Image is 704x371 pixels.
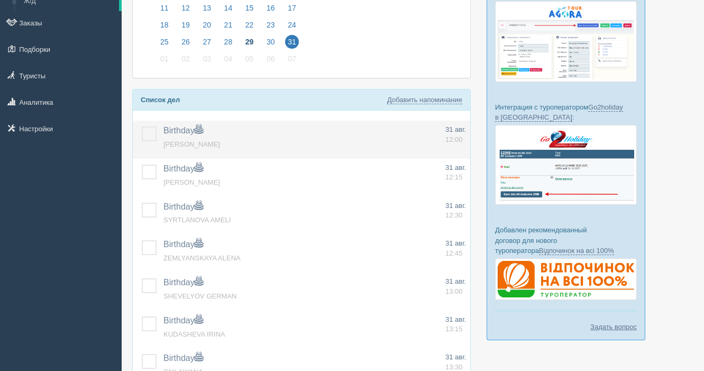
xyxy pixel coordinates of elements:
[261,53,281,70] a: 06
[445,125,466,133] span: 31 авг.
[200,52,214,66] span: 03
[197,2,217,19] a: 13
[264,52,278,66] span: 06
[154,36,175,53] a: 25
[445,202,466,210] span: 31 авг.
[163,178,220,186] a: [PERSON_NAME]
[163,316,203,325] span: Birthday
[154,19,175,36] a: 18
[179,18,193,32] span: 19
[176,2,196,19] a: 12
[445,277,466,296] a: 31 авг. 13:00
[163,240,203,249] a: Birthday
[539,247,614,255] a: Відпочинок на всі 100%
[445,211,463,219] span: 12:30
[218,2,239,19] a: 14
[264,35,278,49] span: 30
[240,2,260,19] a: 15
[218,53,239,70] a: 04
[445,249,463,257] span: 12:45
[282,36,299,53] a: 31
[445,353,466,361] span: 31 авг.
[158,1,171,15] span: 11
[495,102,637,122] p: Интеграция с туроператором :
[222,35,235,49] span: 28
[222,52,235,66] span: 04
[163,354,203,363] span: Birthday
[445,363,463,371] span: 13:30
[495,225,637,255] p: Добавлен рекомендованный договор для нового туроператора
[264,1,278,15] span: 16
[445,125,466,144] a: 31 авг. 12:00
[264,18,278,32] span: 23
[240,36,260,53] a: 29
[163,126,203,135] a: Birthday
[445,315,466,323] span: 31 авг.
[200,18,214,32] span: 20
[445,287,463,295] span: 13:00
[240,53,260,70] a: 05
[495,103,623,122] a: Go2holiday в [GEOGRAPHIC_DATA]
[200,35,214,49] span: 27
[200,1,214,15] span: 13
[176,53,196,70] a: 02
[285,35,299,49] span: 31
[163,330,225,338] a: KUDASHEVA IRINA
[163,292,236,300] a: SHEVELYOV GERMAN
[261,2,281,19] a: 16
[285,52,299,66] span: 07
[163,164,203,173] a: Birthday
[176,19,196,36] a: 19
[218,36,239,53] a: 28
[282,2,299,19] a: 17
[218,19,239,36] a: 21
[163,140,220,148] a: [PERSON_NAME]
[445,163,466,183] a: 31 авг. 12:15
[285,1,299,15] span: 17
[243,35,257,49] span: 29
[261,36,281,53] a: 30
[445,201,466,221] a: 31 авг. 12:30
[179,1,193,15] span: 12
[445,239,466,247] span: 31 авг.
[179,35,193,49] span: 26
[163,216,231,224] span: SYRTLANOVA AMELI
[158,52,171,66] span: 01
[387,96,462,104] a: Добавить напоминание
[495,125,637,205] img: go2holiday-bookings-crm-for-travel-agency.png
[282,19,299,36] a: 24
[141,96,180,104] b: Список дел
[158,35,171,49] span: 25
[222,18,235,32] span: 21
[495,1,637,82] img: agora-tour-%D0%B7%D0%B0%D1%8F%D0%B2%D0%BA%D0%B8-%D1%81%D1%80%D0%BC-%D0%B4%D0%BB%D1%8F-%D1%82%D1%8...
[240,19,260,36] a: 22
[158,18,171,32] span: 18
[445,164,466,171] span: 31 авг.
[197,36,217,53] a: 27
[163,254,241,262] a: ZEMLYANSKAYA ALENA
[445,315,466,334] a: 31 авг. 13:15
[243,1,257,15] span: 15
[282,53,299,70] a: 07
[261,19,281,36] a: 23
[445,325,463,333] span: 13:15
[243,52,257,66] span: 05
[495,258,637,301] img: %D0%B4%D0%BE%D0%B3%D0%BE%D0%B2%D1%96%D1%80-%D0%B2%D1%96%D0%B4%D0%BF%D0%BE%D1%87%D0%B8%D0%BD%D0%BE...
[285,18,299,32] span: 24
[222,1,235,15] span: 14
[163,278,203,287] a: Birthday
[445,135,463,143] span: 12:00
[163,202,203,211] a: Birthday
[179,52,193,66] span: 02
[197,19,217,36] a: 20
